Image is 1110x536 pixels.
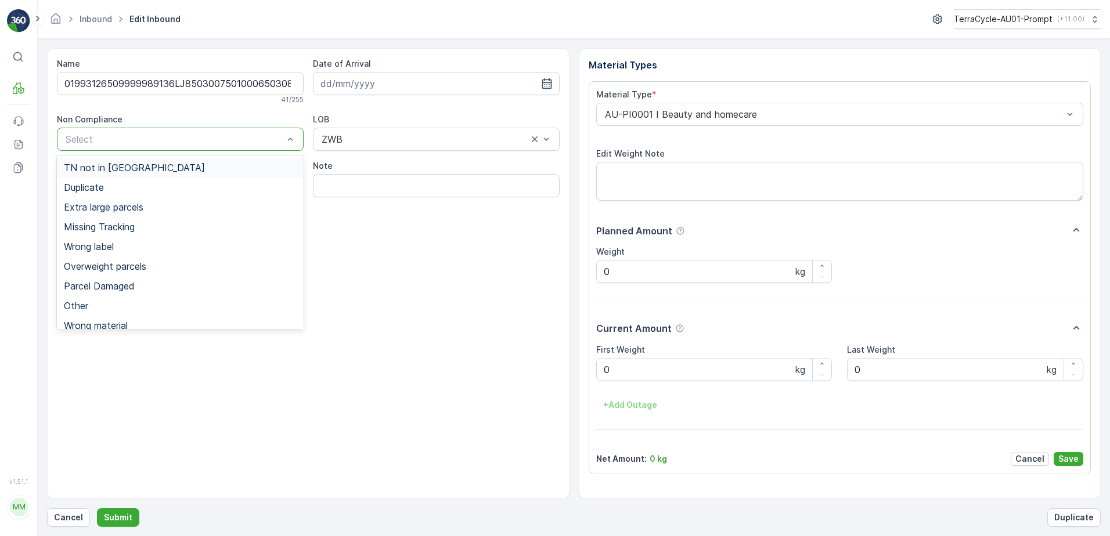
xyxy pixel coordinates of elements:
[64,267,96,277] span: 0.44 kg
[7,478,30,485] span: v 1.51.1
[795,363,805,376] p: kg
[1058,453,1079,465] p: Save
[66,229,97,238] span: 0.44 kg
[313,161,333,171] label: Note
[80,14,112,24] a: Inbound
[596,247,625,256] label: Weight
[954,13,1053,25] p: TerraCycle-AU01-Prompt
[64,222,135,232] span: Missing Tracking
[313,114,329,124] label: LOB
[7,487,30,527] button: MM
[10,190,38,200] span: Name :
[10,209,62,219] span: Arrive Date :
[313,72,560,95] input: dd/mm/yyyy
[675,324,684,333] div: Help Tooltip Icon
[10,248,71,258] span: Material Type :
[38,190,245,200] span: 01993126509999989136LJ8501050501000650306B
[97,508,139,527] button: Submit
[596,149,665,158] label: Edit Weight Note
[10,498,28,516] div: MM
[596,345,645,354] label: First Weight
[64,261,146,271] span: Overweight parcels
[429,10,679,24] p: 01993126509999989136LJ8501050501000650306B
[596,89,652,99] label: Material Type
[57,59,80,68] label: Name
[66,132,283,146] p: Select
[1054,512,1094,523] p: Duplicate
[64,320,128,331] span: Wrong material
[589,58,1091,72] p: Material Types
[1015,453,1044,465] p: Cancel
[954,9,1101,29] button: TerraCycle-AU01-Prompt(+11:00)
[64,281,135,291] span: Parcel Damaged
[1054,452,1083,466] button: Save
[64,162,205,173] span: TN not in [GEOGRAPHIC_DATA]
[47,508,90,527] button: Cancel
[1047,363,1057,376] p: kg
[10,229,66,238] span: First Weight :
[10,267,64,277] span: Net Amount :
[1011,452,1049,466] button: Cancel
[64,241,114,252] span: Wrong label
[313,59,371,68] label: Date of Arrival
[71,248,173,258] span: AU-PI0020 I Water filters
[603,399,657,411] p: + Add Outage
[1057,15,1084,24] p: ( +11:00 )
[54,512,83,523] p: Cancel
[1047,508,1101,527] button: Duplicate
[64,300,88,311] span: Other
[650,453,667,465] p: 0 kg
[64,202,143,212] span: Extra large parcels
[596,396,664,414] button: +Add Outage
[795,265,805,278] p: kg
[676,226,685,236] div: Help Tooltip Icon
[62,209,89,219] span: [DATE]
[64,182,104,193] span: Duplicate
[49,17,62,27] a: Homepage
[104,512,132,523] p: Submit
[596,224,672,238] p: Planned Amount
[281,95,304,104] p: 41 / 255
[127,13,183,25] span: Edit Inbound
[7,9,30,32] img: logo
[65,286,82,296] span: 0 kg
[10,286,65,296] span: Last Weight :
[596,453,647,465] p: Net Amount :
[847,345,895,354] label: Last Weight
[596,321,672,335] p: Current Amount
[57,114,122,124] label: Non Compliance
